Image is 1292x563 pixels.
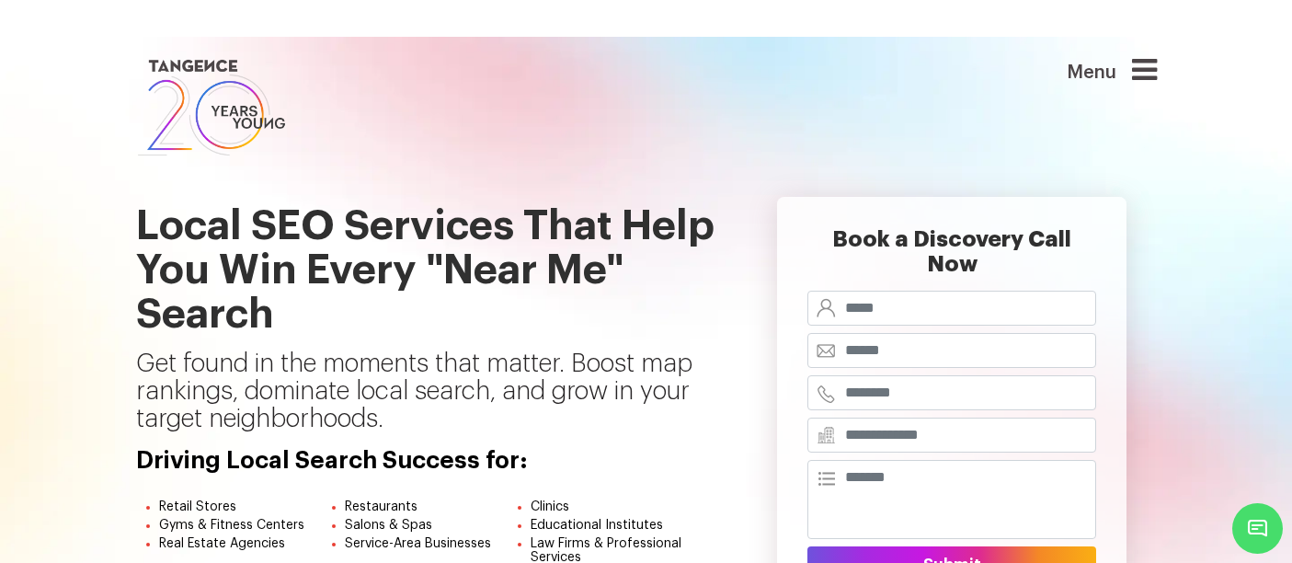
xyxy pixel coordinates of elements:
span: Educational Institutes [531,519,663,532]
img: logo SVG [136,55,287,160]
p: Get found in the moments that matter. Boost map rankings, dominate local search, and grow in your... [136,350,720,448]
span: Real Estate Agencies [159,537,285,550]
span: Retail Stores [159,500,236,513]
span: Restaurants [345,500,417,513]
span: Salons & Spas [345,519,432,532]
h4: Driving Local Search Success for: [136,448,720,475]
span: Chat Widget [1232,503,1283,554]
span: Gyms & Fitness Centers [159,519,304,532]
h1: Local SEO Services That Help You Win Every "Near Me" Search [136,160,720,350]
span: Service-Area Businesses [345,537,491,550]
span: Clinics [531,500,569,513]
h2: Book a Discovery Call Now [807,227,1096,291]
